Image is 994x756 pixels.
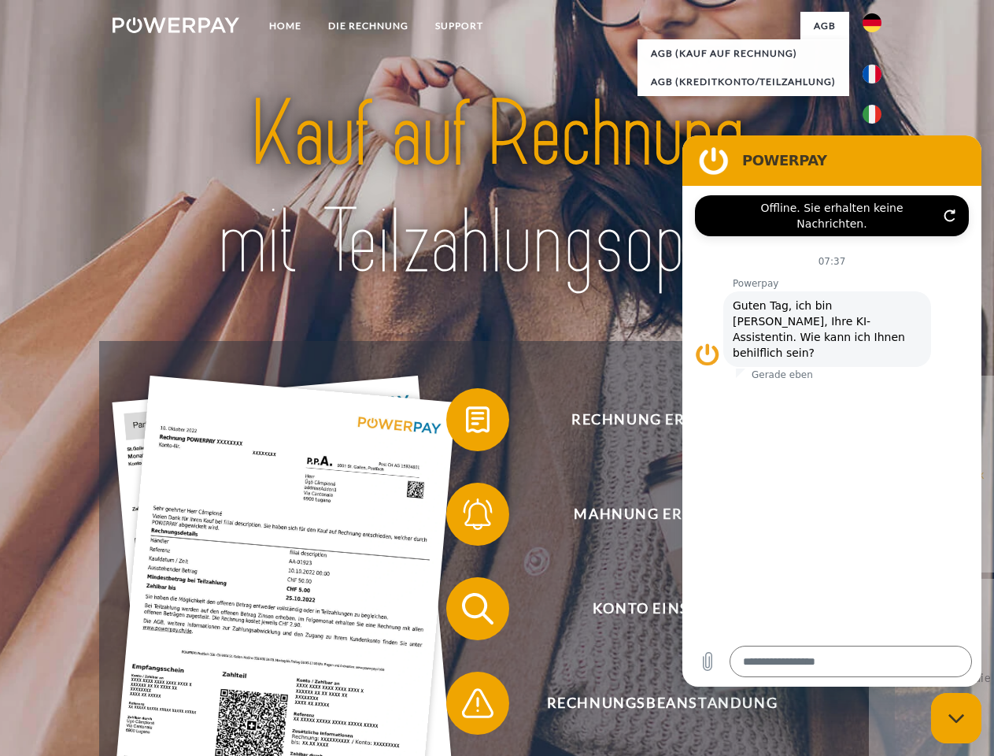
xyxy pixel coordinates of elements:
img: fr [863,65,881,83]
span: Rechnung erhalten? [469,388,855,451]
a: DIE RECHNUNG [315,12,422,40]
span: Mahnung erhalten? [469,483,855,546]
button: Rechnungsbeanstandung [446,672,855,735]
img: qb_bell.svg [458,495,497,534]
a: AGB (Kreditkonto/Teilzahlung) [637,68,849,96]
img: logo-powerpay-white.svg [113,17,239,33]
button: Mahnung erhalten? [446,483,855,546]
iframe: Messaging-Fenster [682,135,981,687]
img: qb_bill.svg [458,400,497,439]
iframe: Schaltfläche zum Öffnen des Messaging-Fensters; Konversation läuft [931,693,981,743]
a: AGB (Kauf auf Rechnung) [637,39,849,68]
a: agb [800,12,849,40]
a: SUPPORT [422,12,497,40]
img: de [863,13,881,32]
img: qb_warning.svg [458,684,497,723]
img: qb_search.svg [458,589,497,628]
img: title-powerpay_de.svg [150,76,844,302]
a: Home [256,12,315,40]
img: it [863,105,881,124]
button: Konto einsehen [446,577,855,640]
button: Rechnung erhalten? [446,388,855,451]
span: Rechnungsbeanstandung [469,672,855,735]
span: Konto einsehen [469,577,855,640]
